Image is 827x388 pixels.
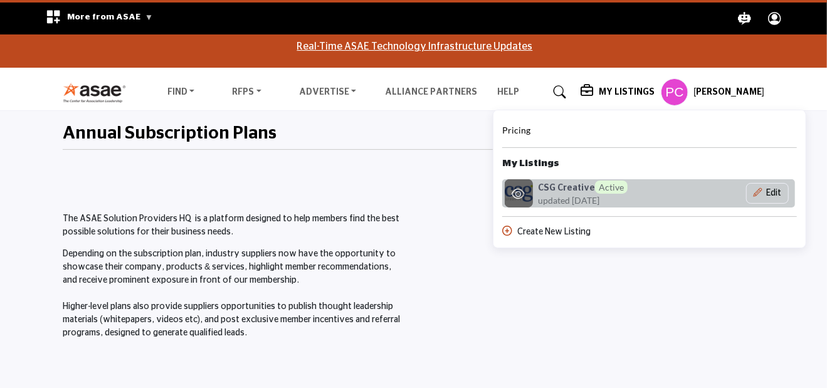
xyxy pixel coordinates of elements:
img: csg-creative logo [505,179,533,207]
h5: [PERSON_NAME] [693,87,764,99]
a: csg-creative logo CSG CreativeActive updated [DATE] [502,179,673,207]
span: Pricing [502,125,530,135]
p: The ASAE Solution Providers HQ is a platform designed to help members find the best possible solu... [63,212,407,239]
h2: Annual Subscription Plans [63,123,277,145]
span: updated [DATE] [538,194,599,207]
h6: CSG Creative [538,181,628,194]
a: Search [541,82,574,102]
p: Depending on the subscription plan, industry suppliers now have the opportunity to showcase their... [63,248,407,340]
button: Show Company Details With Edit Page [746,183,789,204]
div: More from ASAE [38,3,161,34]
span: More from ASAE [67,13,153,21]
span: Active [595,181,628,194]
a: Real-Time ASAE Technology Infrastructure Updates [297,41,533,51]
b: My Listings [502,157,559,171]
div: Create New Listing [502,226,797,239]
div: My Listings [493,110,806,248]
div: My Listings [581,85,655,100]
button: Show hide supplier dropdown [661,78,688,106]
div: Basic outlined example [746,183,789,204]
a: Find [159,83,204,101]
a: RFPs [223,83,270,101]
a: Alliance Partners [385,88,477,97]
h5: My Listings [599,87,655,98]
a: Help [497,88,519,97]
a: Advertise [290,83,366,101]
a: Pricing [502,123,530,139]
img: Site Logo [63,82,132,103]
